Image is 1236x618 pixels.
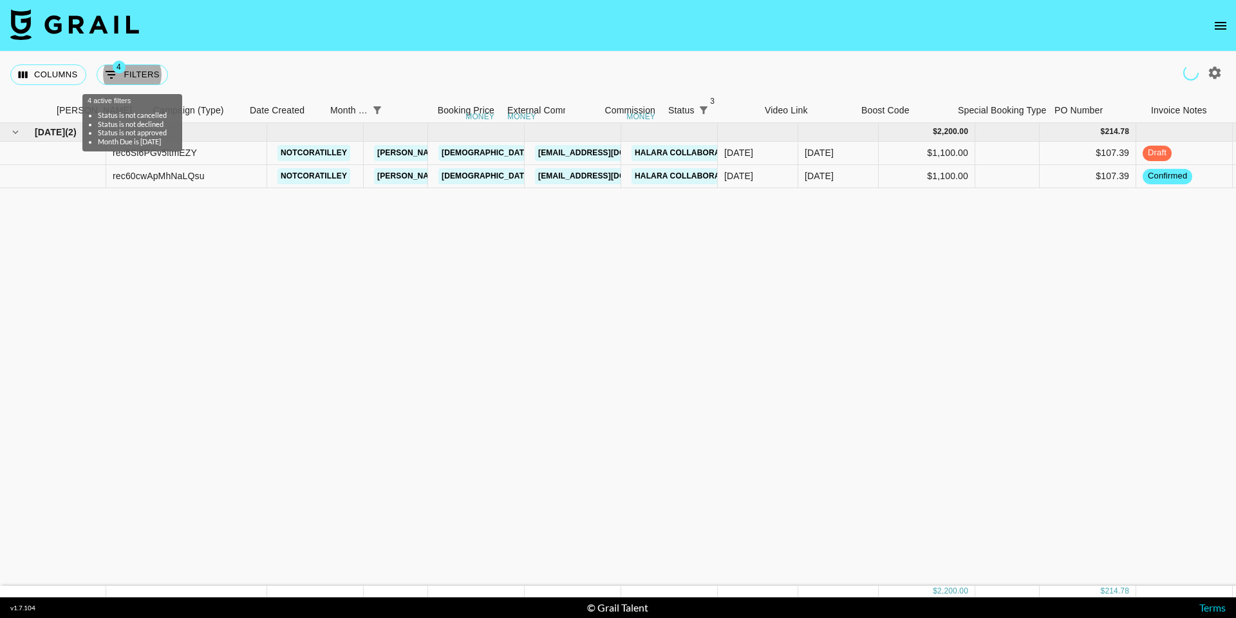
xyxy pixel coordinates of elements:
li: Status is not approved [98,128,167,137]
div: Booking Price [438,98,494,123]
span: draft [1143,147,1172,159]
div: Campaign (Type) [147,98,243,123]
div: Video Link [758,98,855,123]
a: notcoratilley [277,145,350,161]
a: [EMAIL_ADDRESS][DOMAIN_NAME] [535,145,679,161]
div: 1 active filter [368,101,386,119]
div: External Commission [507,98,594,123]
div: [PERSON_NAME] [57,98,132,123]
div: PO Number [1048,98,1145,123]
span: 4 [113,61,126,73]
div: Month Due [330,98,368,123]
div: 214.78 [1105,586,1129,597]
div: money [626,113,655,121]
div: v 1.7.104 [10,604,35,612]
img: Grail Talent [10,9,139,40]
span: ( 2 ) [65,126,77,139]
div: Commission [604,98,655,123]
div: Invoice Notes [1151,98,1207,123]
li: Status is not declined [98,120,167,129]
li: Status is not cancelled [98,111,167,120]
a: [DEMOGRAPHIC_DATA] [438,168,535,184]
span: 3 [706,95,719,108]
button: Select columns [10,64,86,85]
button: Show filters [695,101,713,119]
button: Show filters [97,64,168,85]
li: Month Due is [DATE] [98,137,167,146]
div: Sep '25 [805,146,834,159]
div: Date Created [243,98,324,123]
a: Halara collaboration [632,168,742,184]
div: $ [1101,126,1105,137]
div: $107.39 [1040,165,1136,188]
a: Terms [1199,601,1226,613]
div: 214.78 [1105,126,1129,137]
div: 2,200.00 [937,586,968,597]
div: Boost Code [861,98,910,123]
a: [EMAIL_ADDRESS][DOMAIN_NAME] [535,168,679,184]
div: Boost Code [855,98,951,123]
span: [DATE] [35,126,65,139]
button: Sort [713,101,731,119]
div: Campaign (Type) [153,98,224,123]
div: Booker [50,98,147,123]
div: money [465,113,494,121]
button: hide children [6,123,24,141]
a: notcoratilley [277,168,350,184]
div: 4 active filters [88,97,177,146]
span: confirmed [1143,170,1192,182]
button: open drawer [1208,13,1233,39]
a: Halara collaboration [632,145,742,161]
div: Special Booking Type [951,98,1048,123]
span: Refreshing talent, clients, users, campaigns... [1183,65,1199,81]
div: 7/31/2025 [724,169,753,182]
div: Special Booking Type [958,98,1046,123]
div: $ [933,586,937,597]
div: Sep '25 [805,169,834,182]
div: 2,200.00 [937,126,968,137]
div: $ [1101,586,1105,597]
div: rec60cwApMhNaLQsu [113,169,205,182]
a: [DEMOGRAPHIC_DATA] [438,145,535,161]
button: Show filters [368,101,386,119]
div: PO Number [1054,98,1103,123]
a: [PERSON_NAME][EMAIL_ADDRESS][DOMAIN_NAME] [374,145,584,161]
div: $107.39 [1040,142,1136,165]
div: Video Link [765,98,808,123]
a: [PERSON_NAME][EMAIL_ADDRESS][DOMAIN_NAME] [374,168,584,184]
div: Month Due [324,98,404,123]
div: Status [662,98,758,123]
div: 7/31/2025 [724,146,753,159]
div: rec6Si6PGv5itmEZY [113,146,197,159]
div: Date Created [250,98,304,123]
div: © Grail Talent [587,601,648,614]
button: Sort [386,101,404,119]
div: money [507,113,536,121]
div: $1,100.00 [879,142,975,165]
div: $ [933,126,937,137]
div: $1,100.00 [879,165,975,188]
div: 3 active filters [695,101,713,119]
div: Status [668,98,695,123]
